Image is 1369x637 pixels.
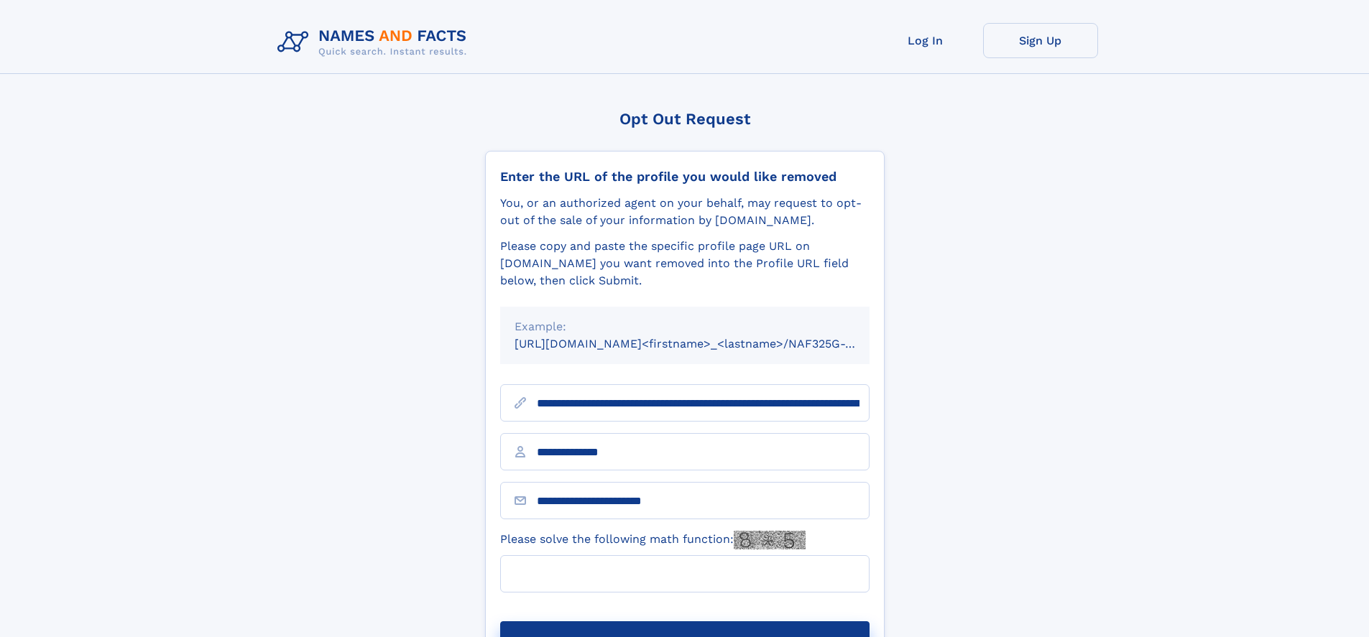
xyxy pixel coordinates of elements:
div: Example: [515,318,855,335]
div: Please copy and paste the specific profile page URL on [DOMAIN_NAME] you want removed into the Pr... [500,238,870,289]
a: Sign Up [983,23,1098,58]
a: Log In [868,23,983,58]
label: Please solve the following math function: [500,531,806,549]
img: Logo Names and Facts [272,23,479,62]
small: [URL][DOMAIN_NAME]<firstname>_<lastname>/NAF325G-xxxxxxxx [515,337,897,350]
div: Opt Out Request [485,110,885,128]
div: Enter the URL of the profile you would like removed [500,169,870,185]
div: You, or an authorized agent on your behalf, may request to opt-out of the sale of your informatio... [500,195,870,229]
